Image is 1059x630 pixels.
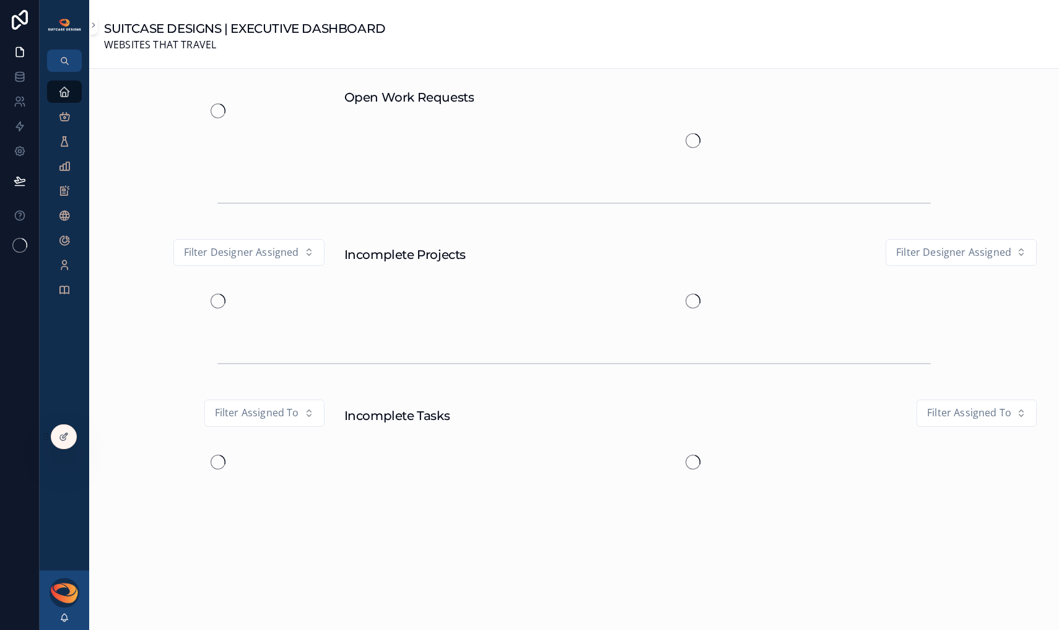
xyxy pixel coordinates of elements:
span: Filter Designer Assigned [896,245,1011,261]
div: scrollable content [40,72,89,571]
h1: Incomplete Projects [344,246,466,263]
button: Select Button [917,400,1037,427]
span: WEBSITES THAT TRAVEL [104,37,386,53]
span: Filter Assigned To [927,405,1011,421]
span: Filter Designer Assigned [184,245,299,261]
button: Select Button [173,239,325,266]
span: Filter Assigned To [215,405,299,421]
button: Select Button [886,239,1037,266]
h1: Open Work Requests [344,89,474,106]
img: App logo [47,18,82,32]
h1: SUITCASE DESIGNS | EXECUTIVE DASHBOARD [104,20,386,37]
button: Select Button [204,400,325,427]
h1: Incomplete Tasks [344,407,450,424]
